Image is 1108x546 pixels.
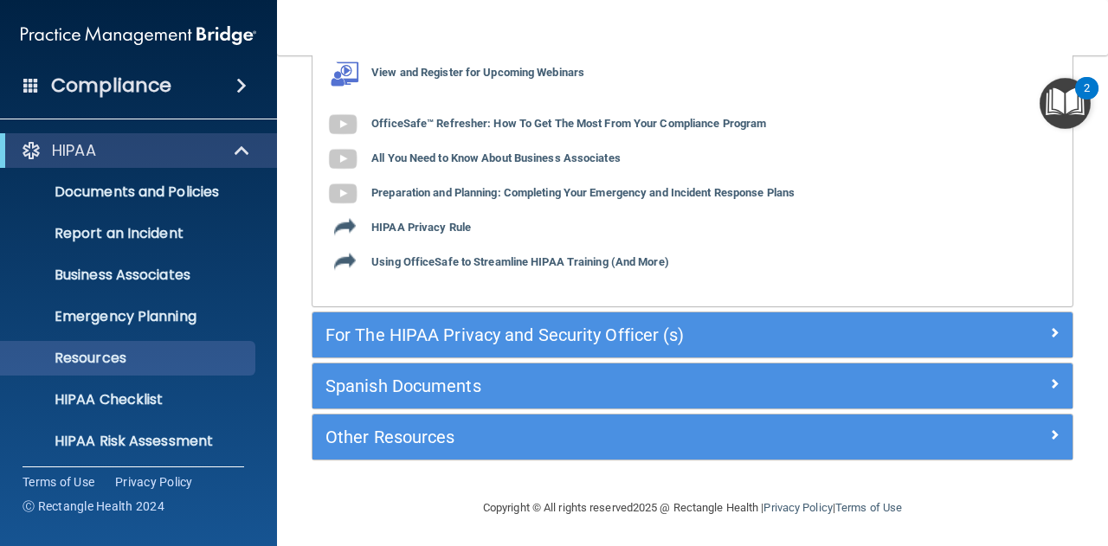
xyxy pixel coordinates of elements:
[371,118,766,131] b: OfficeSafe™ Refresher: How To Get The Most From Your Compliance Program
[1084,88,1090,111] div: 2
[377,480,1008,536] div: Copyright © All rights reserved 2025 @ Rectangle Health | |
[371,67,584,80] b: View and Register for Upcoming Webinars
[325,177,360,211] img: gray_youtube_icon.38fcd6cc.png
[52,140,96,161] p: HIPAA
[371,187,795,200] b: Preparation and Planning: Completing Your Emergency and Incident Response Plans
[11,433,248,450] p: HIPAA Risk Assessment
[325,61,360,87] img: webinarIcon.c7ebbf15.png
[371,222,471,234] b: HIPAA Privacy Rule
[23,498,164,515] span: Ⓒ Rectangle Health 2024
[11,267,248,284] p: Business Associates
[11,308,248,325] p: Emergency Planning
[11,391,248,408] p: HIPAA Checklist
[11,350,248,367] p: Resources
[325,423,1060,451] a: Other Resources
[325,376,870,395] h5: Spanish Documents
[325,372,1060,400] a: Spanish Documents
[325,325,870,344] h5: For The HIPAA Privacy and Security Officer (s)
[1040,78,1091,129] button: Open Resource Center, 2 new notifications
[51,74,171,98] h4: Compliance
[325,321,1060,349] a: For The HIPAA Privacy and Security Officer (s)
[21,140,251,161] a: HIPAA
[23,473,94,491] a: Terms of Use
[325,107,360,142] img: gray_youtube_icon.38fcd6cc.png
[21,18,256,53] img: PMB logo
[325,222,471,234] a: HIPAA Privacy Rule
[11,183,248,201] p: Documents and Policies
[334,250,356,272] img: icon-export.b9366987.png
[325,142,360,177] img: gray_youtube_icon.38fcd6cc.png
[11,225,248,242] p: Report an Incident
[115,473,193,491] a: Privacy Policy
[325,256,669,269] a: Using OfficeSafe to Streamline HIPAA Training (And More)
[325,427,870,446] h5: Other Resources
[371,256,669,269] b: Using OfficeSafe to Streamline HIPAA Training (And More)
[334,215,356,237] img: icon-export.b9366987.png
[835,501,902,514] a: Terms of Use
[763,501,832,514] a: Privacy Policy
[371,152,621,165] b: All You Need to Know About Business Associates
[1021,427,1087,492] iframe: Drift Widget Chat Controller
